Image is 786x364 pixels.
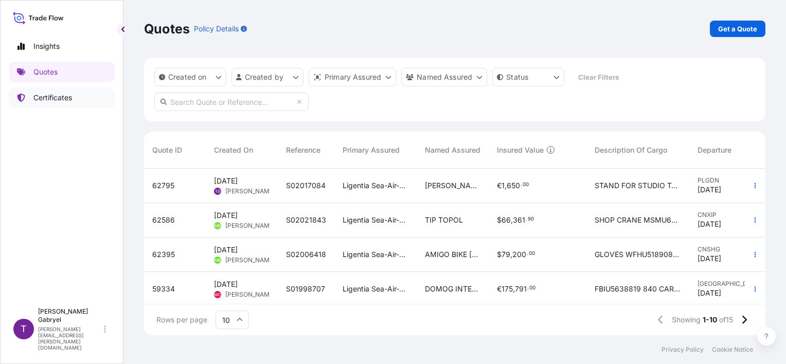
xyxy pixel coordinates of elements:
span: . [527,252,528,256]
span: T [21,324,27,334]
span: € [497,182,502,189]
span: AMIGO BIKE [PERSON_NAME] [425,249,480,260]
span: Rows per page [156,315,207,325]
span: . [526,217,527,221]
p: Certificates [33,93,72,103]
span: Named Assured [425,145,480,155]
a: Quotes [9,62,115,82]
span: [DATE] [214,279,238,289]
span: 62586 [152,215,175,225]
span: Quote ID [152,145,182,155]
span: [PERSON_NAME] [225,290,275,299]
p: Quotes [33,67,58,77]
span: Departure [698,145,731,155]
p: [PERSON_NAME][EMAIL_ADDRESS][PERSON_NAME][DOMAIN_NAME] [38,326,102,351]
a: Insights [9,36,115,57]
span: , [505,182,507,189]
span: 62395 [152,249,175,260]
p: Created by [245,72,284,82]
span: STAND FOR STUDIO TAPE RECORDER HS CODE: 85198900 GROSS WEIGHT: 70 KG QUANTITY: 1 PALLET [595,180,681,191]
span: 62795 [152,180,174,191]
span: S01998707 [286,284,325,294]
p: [PERSON_NAME] Gabryel [38,307,102,324]
span: $ [497,251,502,258]
p: Get a Quote [718,24,757,34]
span: [DATE] [214,210,238,221]
p: Created on [168,72,207,82]
span: CNXIP [698,211,753,219]
span: FBIU5638819 840 CARTONS GROSS WEIGHT: 22300,000 KGS SWEET CREAM BUTTER NET WEIGHT: 21000,00 KGS [595,284,681,294]
span: 175 [502,285,513,293]
span: Ligentia Sea-Air-Rail Sp. z o.o. [343,180,408,191]
button: createdBy Filter options [231,68,303,86]
span: [DATE] [214,176,238,186]
p: Clear Filters [578,72,619,82]
span: WC [214,289,221,300]
span: MB [215,255,221,265]
span: . [527,286,529,290]
span: S02017084 [286,180,326,191]
p: Insights [33,41,60,51]
span: [PERSON_NAME] [225,222,275,230]
span: [PERSON_NAME] [225,256,275,264]
span: 00 [529,286,535,290]
span: [PERSON_NAME] [PERSON_NAME] [425,180,480,191]
span: Description Of Cargo [595,145,667,155]
button: distributor Filter options [309,68,396,86]
span: , [511,216,513,224]
input: Search Quote or Reference... [154,93,309,111]
p: Policy Details [194,24,239,34]
span: TG [215,186,221,196]
span: 1 [502,182,505,189]
span: S02021843 [286,215,326,225]
span: $ [497,216,502,224]
a: Cookie Notice [712,345,753,354]
p: Primary Assured [325,72,381,82]
span: Ligentia Sea-Air-Rail Sp. z o.o. [343,215,408,225]
span: PLGDN [698,176,753,185]
span: € [497,285,502,293]
span: Created On [214,145,253,155]
span: SHOP CRANE MSMU6825601 40hc, 13383,900 kgs, 62,880 m3, 572 pkg MSDU7245659 40hc, 16068,500 kgs, 6... [595,215,681,225]
span: 90 [528,217,534,221]
span: Reference [286,145,320,155]
span: , [510,251,512,258]
span: Ligentia Sea-Air-Rail Sp. z o.o. [343,249,408,260]
span: S02006418 [286,249,326,260]
span: 361 [513,216,525,224]
span: , [513,285,515,293]
span: 1-10 [703,315,717,325]
button: certificateStatus Filter options [492,68,564,86]
span: [GEOGRAPHIC_DATA] [698,280,753,288]
span: 791 [515,285,527,293]
span: 59334 [152,284,175,294]
span: DOMOG INTERNATIONAL LLC [425,284,480,294]
span: of 15 [719,315,733,325]
a: Get a Quote [710,21,765,37]
span: [PERSON_NAME] [225,187,275,195]
p: Named Assured [417,72,472,82]
span: 00 [529,252,535,256]
p: Status [506,72,528,82]
span: 650 [507,182,520,189]
span: 00 [523,183,529,187]
a: Certificates [9,87,115,108]
span: CNSHG [698,245,753,253]
span: GLOVES WFHU5189088 40hc, 4928,00 kgs, 68,605 m3, 2464 ctn TIIU4034127 40hc, 4928,00 kgs, 68,605 m... [595,249,681,260]
span: Primary Assured [343,145,400,155]
span: 200 [512,251,526,258]
span: Showing [672,315,701,325]
span: [DATE] [698,185,721,195]
span: [DATE] [698,219,721,229]
span: 79 [502,251,510,258]
span: 66 [502,216,511,224]
span: TIP TOPOL [425,215,463,225]
span: Ligentia Sea-Air-Rail Sp. z o.o. [343,284,408,294]
button: cargoOwner Filter options [401,68,487,86]
button: createdOn Filter options [154,68,226,86]
a: Privacy Policy [662,345,704,354]
span: [DATE] [214,245,238,255]
span: . [521,183,522,187]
